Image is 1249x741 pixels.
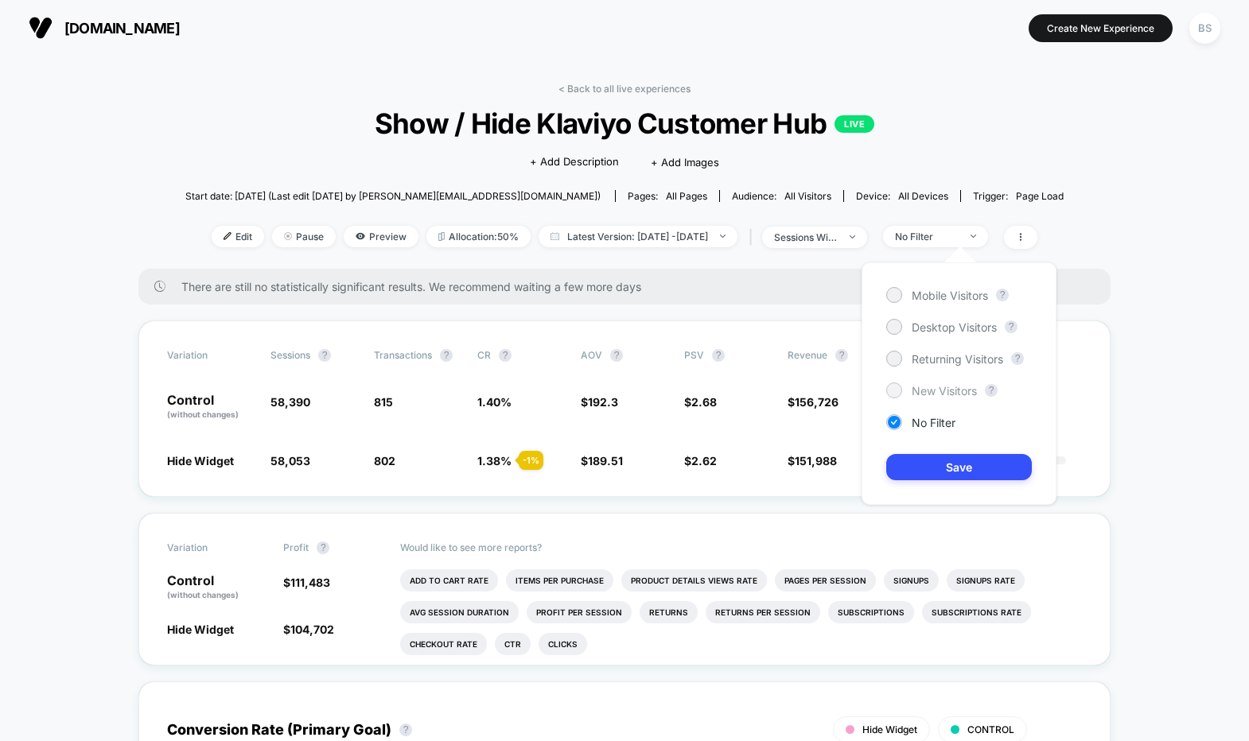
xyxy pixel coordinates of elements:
button: ? [985,384,998,397]
span: 189.51 [588,454,623,467]
li: Avg Session Duration [400,601,519,623]
button: ? [318,349,331,362]
button: Save [886,454,1032,480]
img: Visually logo [29,16,53,40]
li: Subscriptions Rate [922,601,1031,623]
span: Revenue [788,349,827,361]
span: + Add Description [530,154,619,170]
span: all devices [898,190,948,202]
li: Add To Cart Rate [400,569,498,592]
span: Mobile Visitors [912,289,988,302]
span: Page Load [1016,190,1064,202]
p: Would like to see more reports? [400,541,1083,553]
span: $ [788,395,839,409]
span: $ [283,623,334,636]
span: $ [283,576,330,589]
button: BS [1185,12,1225,45]
span: $ [684,395,717,409]
span: CR [477,349,491,361]
img: edit [224,232,232,240]
span: + Add Images [651,156,719,169]
span: | [745,226,762,249]
span: 58,053 [270,454,310,467]
span: Allocation: 50% [426,226,531,247]
span: $ [788,454,837,467]
div: Audience: [732,190,831,202]
button: ? [712,349,725,362]
span: Start date: [DATE] (Last edit [DATE] by [PERSON_NAME][EMAIL_ADDRESS][DOMAIN_NAME]) [185,190,601,202]
span: There are still no statistically significant results. We recommend waiting a few more days [181,280,1079,293]
span: Desktop Visitors [912,320,997,334]
button: ? [1011,352,1024,365]
span: New Visitors [912,384,977,398]
span: Show / Hide Klaviyo Customer Hub [229,107,1019,140]
li: Returns [640,601,698,623]
button: ? [835,349,848,362]
span: Sessions [270,349,310,361]
span: $ [684,454,717,467]
button: ? [440,349,453,362]
span: 2.62 [691,454,717,467]
li: Ctr [495,633,531,655]
span: Hide Widget [167,623,234,636]
span: Pause [272,226,336,247]
button: ? [610,349,623,362]
span: 156,726 [795,395,839,409]
button: ? [317,541,329,554]
a: < Back to all live experiences [558,83,691,95]
span: Profit [283,541,309,553]
img: calendar [551,232,559,240]
span: 192.3 [588,395,618,409]
span: CONTROL [967,724,1014,735]
span: No Filter [912,416,955,429]
li: Pages Per Session [775,569,876,592]
li: Clicks [539,633,587,655]
div: sessions with impression [774,231,838,243]
span: 111,483 [290,576,330,589]
span: Hide Widget [167,454,234,467]
li: Subscriptions [828,601,914,623]
span: Variation [167,541,255,554]
p: Control [167,394,255,421]
img: end [720,235,726,238]
button: Create New Experience [1029,14,1173,42]
span: all pages [666,190,707,202]
div: Pages: [628,190,707,202]
span: Preview [344,226,418,247]
img: end [284,232,292,240]
span: $ [581,395,618,409]
div: Trigger: [973,190,1064,202]
span: 802 [374,454,395,467]
p: Control [167,574,267,601]
span: 1.40 % [477,395,512,409]
span: All Visitors [784,190,831,202]
div: BS [1189,13,1220,44]
span: 151,988 [795,454,837,467]
span: Device: [843,190,960,202]
li: Items Per Purchase [506,569,613,592]
div: No Filter [895,231,959,242]
li: Signups Rate [947,569,1025,592]
button: ? [1005,320,1017,333]
span: Transactions [374,349,432,361]
span: 815 [374,395,393,409]
span: 104,702 [290,623,334,636]
li: Profit Per Session [527,601,632,623]
span: Returning Visitors [912,352,1003,366]
li: Checkout Rate [400,633,487,655]
span: PSV [684,349,704,361]
li: Product Details Views Rate [621,569,767,592]
button: ? [996,289,1009,301]
img: end [850,235,855,239]
span: 2.68 [691,395,717,409]
li: Returns Per Session [706,601,820,623]
button: ? [499,349,512,362]
span: AOV [581,349,602,361]
span: 58,390 [270,395,310,409]
span: Edit [212,226,264,247]
img: end [971,235,976,238]
button: [DOMAIN_NAME] [24,15,185,41]
p: LIVE [835,115,874,133]
span: $ [581,454,623,467]
span: Variation [167,349,255,362]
